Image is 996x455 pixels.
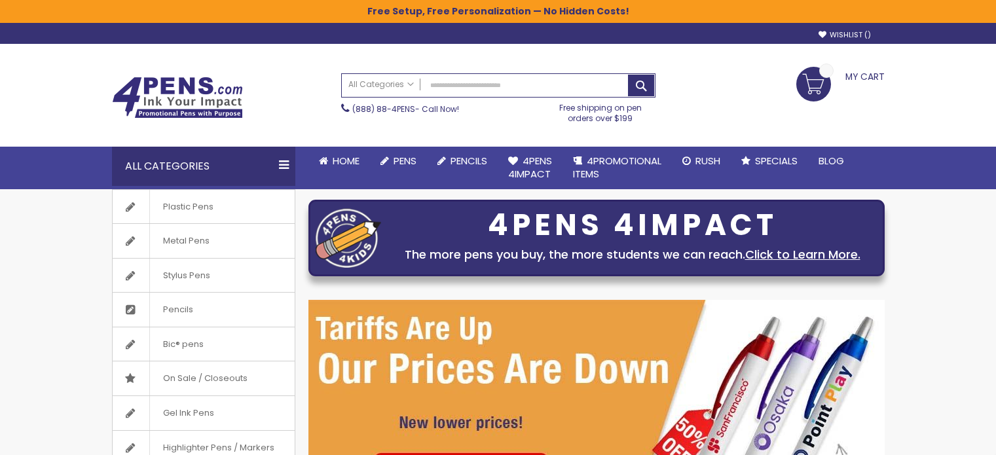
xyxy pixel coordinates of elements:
a: Pens [370,147,427,175]
div: The more pens you buy, the more students we can reach. [388,246,877,264]
span: 4Pens 4impact [508,154,552,181]
div: Free shipping on pen orders over $199 [545,98,655,124]
span: Blog [819,154,844,168]
span: Plastic Pens [149,190,227,224]
span: 4PROMOTIONAL ITEMS [573,154,661,181]
a: Bic® pens [113,327,295,361]
span: Pencils [451,154,487,168]
a: Plastic Pens [113,190,295,224]
div: 4PENS 4IMPACT [388,211,877,239]
a: 4PROMOTIONALITEMS [563,147,672,189]
a: Specials [731,147,808,175]
span: Bic® pens [149,327,217,361]
a: Pencils [427,147,498,175]
a: Wishlist [819,30,871,40]
a: On Sale / Closeouts [113,361,295,395]
a: 4Pens4impact [498,147,563,189]
a: Rush [672,147,731,175]
a: Stylus Pens [113,259,295,293]
a: Click to Learn More. [745,246,860,263]
span: Gel Ink Pens [149,396,227,430]
span: Specials [755,154,798,168]
span: Pencils [149,293,206,327]
div: All Categories [112,147,295,186]
span: - Call Now! [352,103,459,115]
img: four_pen_logo.png [316,208,381,268]
span: Rush [695,154,720,168]
span: Stylus Pens [149,259,223,293]
a: Gel Ink Pens [113,396,295,430]
a: (888) 88-4PENS [352,103,415,115]
a: Metal Pens [113,224,295,258]
a: Home [308,147,370,175]
span: All Categories [348,79,414,90]
span: Pens [394,154,416,168]
a: All Categories [342,74,420,96]
img: 4Pens Custom Pens and Promotional Products [112,77,243,118]
span: Home [333,154,360,168]
a: Blog [808,147,855,175]
a: Pencils [113,293,295,327]
span: Metal Pens [149,224,223,258]
span: On Sale / Closeouts [149,361,261,395]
